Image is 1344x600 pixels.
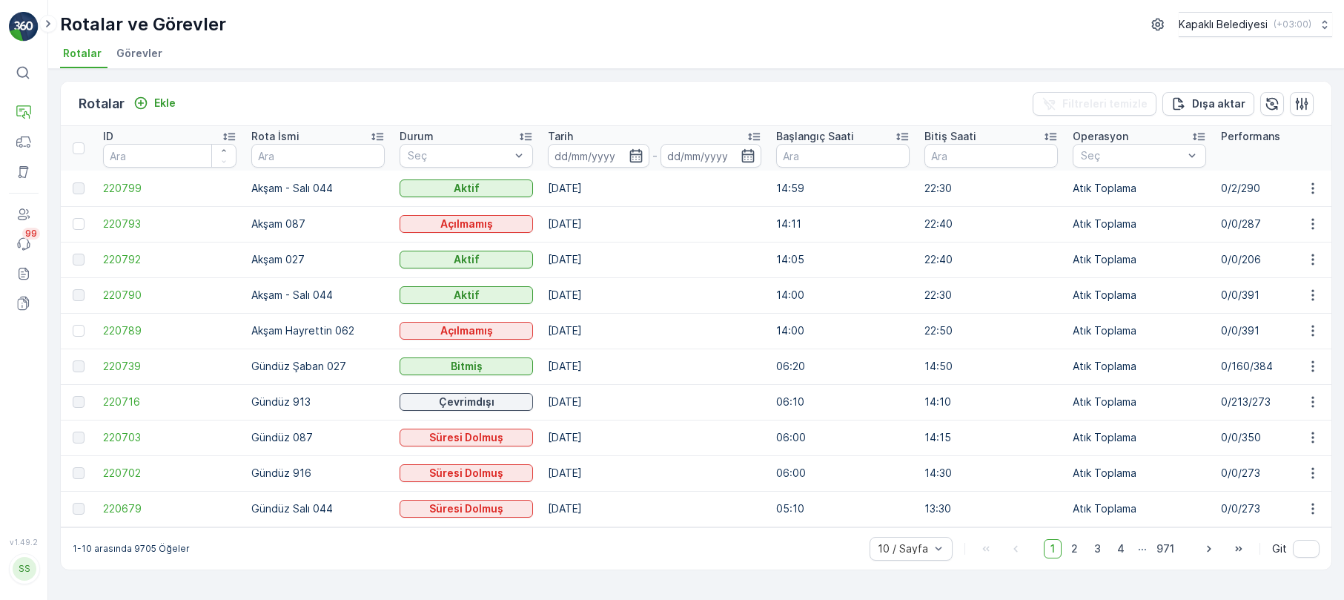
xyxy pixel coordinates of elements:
[540,206,769,242] td: [DATE]
[9,229,39,259] a: 99
[103,430,236,445] a: 220703
[73,289,85,301] div: Toggle Row Selected
[1138,539,1147,558] p: ...
[103,466,236,481] a: 220702
[1272,541,1287,556] span: Git
[439,395,494,409] p: Çevrimdışı
[917,491,1065,527] td: 13:30
[540,384,769,420] td: [DATE]
[540,313,769,349] td: [DATE]
[776,129,854,144] p: Başlangıç Saati
[548,144,649,168] input: dd/mm/yyyy
[769,349,917,384] td: 06:20
[917,349,1065,384] td: 14:50
[917,277,1065,313] td: 22:30
[769,171,917,206] td: 14:59
[769,384,917,420] td: 06:10
[103,181,236,196] span: 220799
[924,144,1058,168] input: Ara
[769,420,917,455] td: 06:00
[1033,92,1156,116] button: Filtreleri temizle
[917,384,1065,420] td: 14:10
[1179,17,1268,32] p: Kapaklı Belediyesi
[103,359,236,374] a: 220739
[1179,12,1332,37] button: Kapaklı Belediyesi(+03:00)
[400,500,533,518] button: Süresi Dolmuş
[1221,129,1280,144] p: Performans
[1065,384,1214,420] td: Atık Toplama
[103,288,236,303] span: 220790
[79,93,125,114] p: Rotalar
[769,313,917,349] td: 14:00
[244,242,392,277] td: Akşam 027
[63,46,102,61] span: Rotalar
[73,254,85,266] div: Toggle Row Selected
[73,432,85,444] div: Toggle Row Selected
[73,396,85,408] div: Toggle Row Selected
[400,179,533,197] button: Aktif
[73,360,85,372] div: Toggle Row Selected
[244,384,392,420] td: Gündüz 913
[103,144,236,168] input: Ara
[769,206,917,242] td: 14:11
[917,313,1065,349] td: 22:50
[429,430,503,445] p: Süresi Dolmuş
[540,455,769,491] td: [DATE]
[244,455,392,491] td: Gündüz 916
[400,251,533,268] button: Aktif
[1065,277,1214,313] td: Atık Toplama
[103,252,236,267] a: 220792
[400,393,533,411] button: Çevrimdışı
[1065,171,1214,206] td: Atık Toplama
[103,395,236,409] a: 220716
[25,228,37,240] p: 99
[451,359,483,374] p: Bitmiş
[400,429,533,446] button: Süresi Dolmuş
[73,325,85,337] div: Toggle Row Selected
[540,420,769,455] td: [DATE]
[1150,539,1181,558] span: 971
[103,217,236,231] span: 220793
[128,94,182,112] button: Ekle
[73,182,85,194] div: Toggle Row Selected
[60,13,226,36] p: Rotalar ve Görevler
[661,144,762,168] input: dd/mm/yyyy
[103,501,236,516] span: 220679
[9,538,39,547] span: v 1.49.2
[1088,539,1108,558] span: 3
[540,277,769,313] td: [DATE]
[400,286,533,304] button: Aktif
[1065,206,1214,242] td: Atık Toplama
[244,171,392,206] td: Akşam - Salı 044
[9,550,39,588] button: SS
[73,543,190,555] p: 1-10 arasında 9705 Öğeler
[1065,539,1085,558] span: 2
[454,288,480,303] p: Aktif
[1065,349,1214,384] td: Atık Toplama
[1065,455,1214,491] td: Atık Toplama
[103,129,113,144] p: ID
[244,491,392,527] td: Gündüz Salı 044
[1044,539,1062,558] span: 1
[1073,129,1128,144] p: Operasyon
[13,557,36,581] div: SS
[244,206,392,242] td: Akşam 087
[73,467,85,479] div: Toggle Row Selected
[440,323,493,338] p: Açılmamış
[548,129,573,144] p: Tarih
[1065,491,1214,527] td: Atık Toplama
[769,491,917,527] td: 05:10
[244,313,392,349] td: Akşam Hayrettin 062
[103,323,236,338] a: 220789
[1065,420,1214,455] td: Atık Toplama
[1081,148,1183,163] p: Seç
[652,147,658,165] p: -
[917,455,1065,491] td: 14:30
[429,466,503,481] p: Süresi Dolmuş
[540,171,769,206] td: [DATE]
